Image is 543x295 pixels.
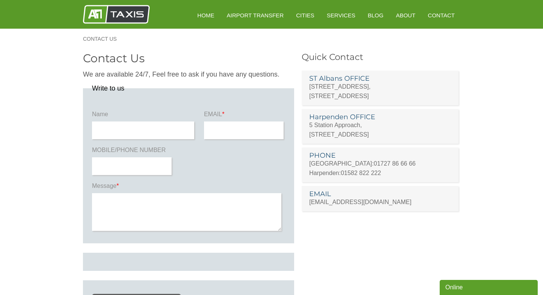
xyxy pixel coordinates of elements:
label: Name [92,110,196,121]
p: We are available 24/7, Feel free to ask if you have any questions. [83,70,294,79]
a: [EMAIL_ADDRESS][DOMAIN_NAME] [309,199,411,205]
a: Cities [291,6,319,25]
label: MOBILE/PHONE NUMBER [92,146,173,157]
p: [GEOGRAPHIC_DATA]: [309,159,451,168]
h3: EMAIL [309,191,451,197]
a: Airport Transfer [221,6,289,25]
h3: Harpenden OFFICE [309,114,451,120]
label: Message [92,182,285,193]
label: EMAIL [204,110,285,121]
iframe: chat widget [440,278,539,295]
h3: PHONE [309,152,451,159]
h3: ST Albans OFFICE [309,75,451,82]
a: About [391,6,421,25]
p: [STREET_ADDRESS], [STREET_ADDRESS] [309,82,451,101]
p: 5 Station Approach, [STREET_ADDRESS] [309,120,451,139]
img: A1 Taxis [83,5,150,24]
a: 01727 86 66 66 [374,160,416,167]
legend: Write to us [92,85,124,92]
a: Contact Us [83,36,124,41]
p: Harpenden: [309,168,451,178]
a: Blog [362,6,389,25]
h3: Quick Contact [302,53,460,61]
h2: Contact Us [83,53,294,64]
a: Services [322,6,361,25]
a: Contact [423,6,460,25]
a: 01582 822 222 [341,170,381,176]
a: HOME [192,6,219,25]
